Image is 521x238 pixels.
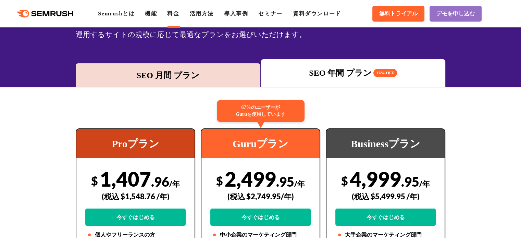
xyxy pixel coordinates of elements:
[258,11,282,16] a: セミナー
[379,10,418,17] span: 無料トライアル
[169,179,180,188] span: /年
[85,184,186,209] div: (税込 $1,548.76 /年)
[401,174,419,189] span: .95
[210,209,311,226] a: 今すぐはじめる
[372,6,424,22] a: 無料トライアル
[145,11,157,16] a: 機能
[201,129,320,158] div: Guruプラン
[430,6,482,22] a: デモを申し込む
[264,67,442,79] div: SEO 年間 プラン
[335,209,436,226] a: 今すぐはじめる
[419,179,430,188] span: /年
[210,184,311,209] div: (税込 $2,749.95/年)
[91,174,98,188] span: $
[373,69,397,77] span: 16% OFF
[190,11,214,16] a: 活用方法
[294,179,305,188] span: /年
[98,11,135,16] a: Semrushとは
[76,129,195,158] div: Proプラン
[436,10,475,17] span: デモを申し込む
[151,174,169,189] span: .96
[76,16,445,41] div: SEOの3つの料金プランから、広告・SNS・市場調査ツールキットをご用意しています。業務領域や会社の規模、運用するサイトの規模に応じて最適なプランをお選びいただけます。
[216,174,223,188] span: $
[85,209,186,226] a: 今すぐはじめる
[224,11,248,16] a: 導入事例
[293,11,341,16] a: 資料ダウンロード
[335,167,436,226] div: 4,999
[341,174,348,188] span: $
[85,167,186,226] div: 1,407
[217,100,305,122] div: 67%のユーザーが Guruを使用しています
[335,184,436,209] div: (税込 $5,499.95 /年)
[167,11,179,16] a: 料金
[79,69,257,82] div: SEO 月間 プラン
[326,129,445,158] div: Businessプラン
[210,167,311,226] div: 2,499
[276,174,294,189] span: .95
